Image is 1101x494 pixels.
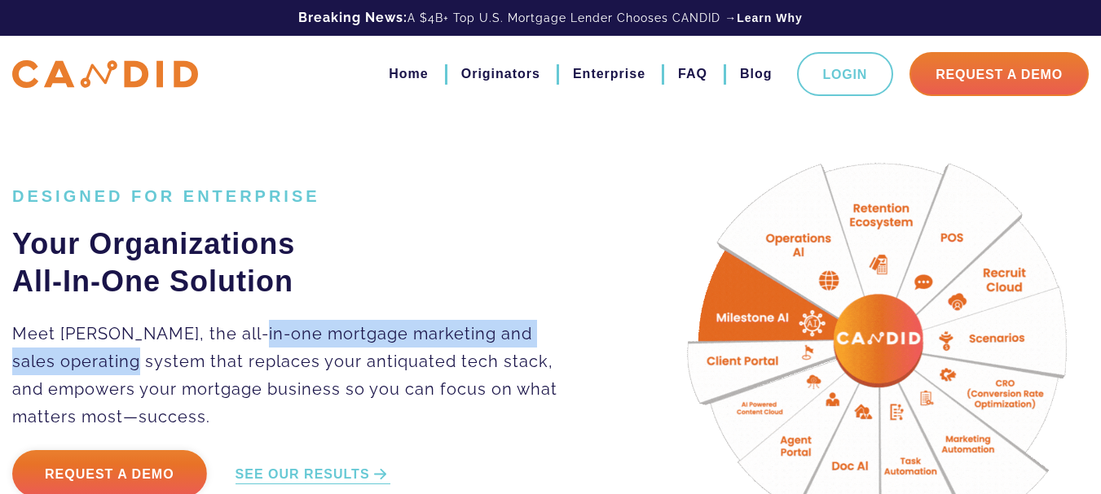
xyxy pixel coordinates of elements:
b: Breaking News: [298,10,407,25]
a: Login [797,52,894,96]
a: SEE OUR RESULTS [236,466,390,484]
a: Blog [740,60,773,88]
a: Learn Why [737,10,803,26]
h2: Your Organizations All-In-One Solution [12,225,573,300]
h1: DESIGNED FOR ENTERPRISE [12,186,573,206]
a: Home [389,60,428,88]
a: Originators [461,60,540,88]
img: CANDID APP [12,60,198,89]
p: Meet [PERSON_NAME], the all-in-one mortgage marketing and sales operating system that replaces yo... [12,320,573,431]
a: FAQ [678,60,707,88]
a: Enterprise [573,60,645,88]
a: Request A Demo [909,52,1089,96]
